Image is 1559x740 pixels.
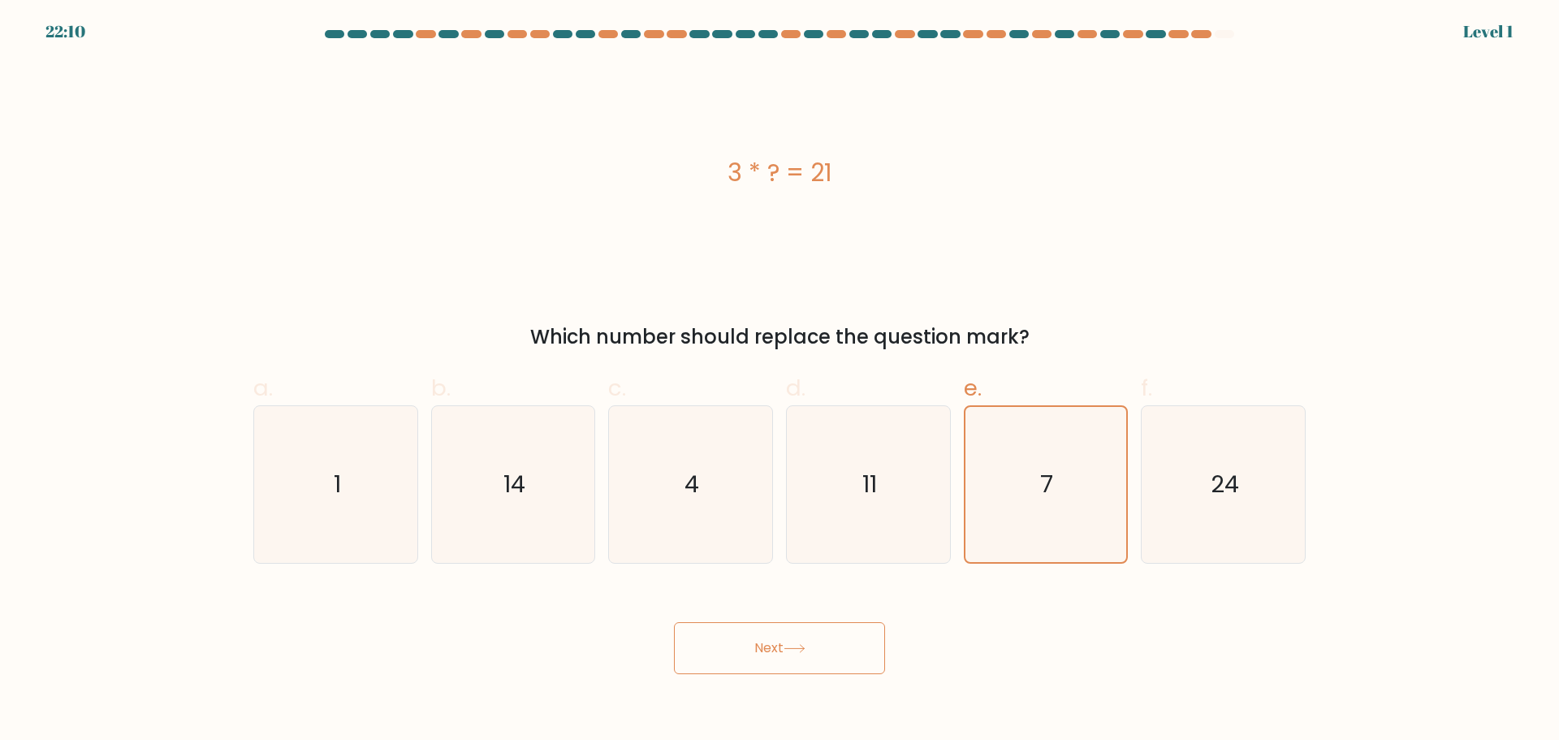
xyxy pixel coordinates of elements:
div: 22:10 [45,19,85,44]
text: 7 [1041,468,1054,500]
button: Next [674,622,885,674]
span: b. [431,372,451,404]
text: 14 [503,468,525,500]
span: a. [253,372,273,404]
text: 4 [685,468,700,500]
text: 1 [334,468,341,500]
span: c. [608,372,626,404]
span: d. [786,372,805,404]
div: 3 * ? = 21 [253,154,1306,191]
div: Level 1 [1463,19,1514,44]
div: Which number should replace the question mark? [263,322,1296,352]
span: f. [1141,372,1152,404]
span: e. [964,372,982,404]
text: 11 [862,468,877,500]
text: 24 [1211,468,1239,500]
